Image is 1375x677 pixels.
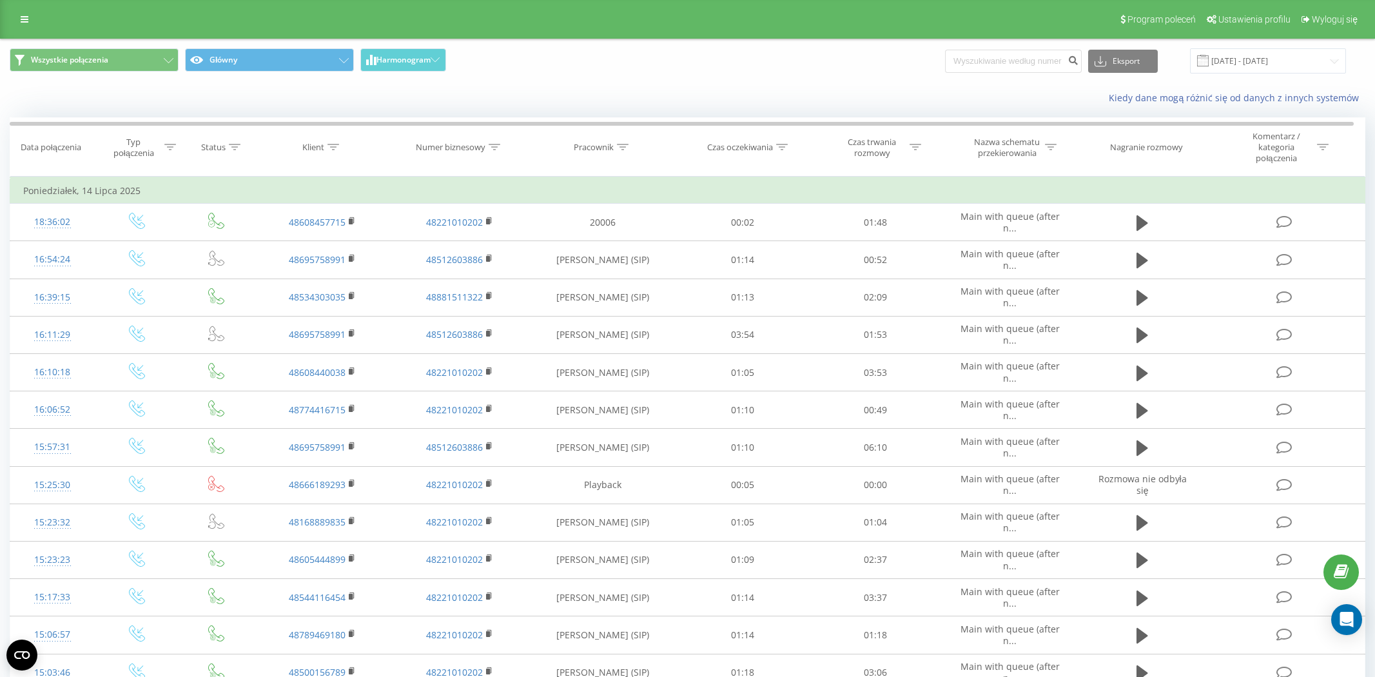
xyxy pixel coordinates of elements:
td: 01:05 [677,354,809,391]
button: Wszystkie połączenia [10,48,179,72]
a: 48221010202 [426,404,483,416]
a: 48512603886 [426,253,483,266]
td: 01:09 [677,541,809,578]
input: Wyszukiwanie według numeru [945,50,1082,73]
td: [PERSON_NAME] (SIP) [529,354,677,391]
td: 01:05 [677,504,809,541]
div: 15:23:32 [23,510,82,535]
a: 48695758991 [289,253,346,266]
button: Open CMP widget [6,640,37,671]
span: Rozmowa nie odbyła się [1098,473,1187,496]
td: [PERSON_NAME] (SIP) [529,316,677,353]
button: Eksport [1088,50,1158,73]
div: 16:39:15 [23,285,82,310]
td: 01:10 [677,429,809,466]
span: Main with queue (after n... [961,248,1060,271]
td: 01:53 [809,316,941,353]
a: Kiedy dane mogą różnić się od danych z innych systemów [1109,92,1365,104]
td: [PERSON_NAME] (SIP) [529,579,677,616]
td: [PERSON_NAME] (SIP) [529,541,677,578]
div: Czas oczekiwania [707,142,773,153]
a: 48534303035 [289,291,346,303]
td: 00:49 [809,391,941,429]
div: Czas trwania rozmowy [837,137,906,159]
span: Program poleceń [1127,14,1196,25]
a: 48168889835 [289,516,346,528]
span: Wszystkie połączenia [31,55,108,65]
td: 03:54 [677,316,809,353]
a: 48544116454 [289,591,346,603]
td: 03:53 [809,354,941,391]
div: 16:54:24 [23,247,82,272]
span: Main with queue (after n... [961,473,1060,496]
a: 48221010202 [426,516,483,528]
td: [PERSON_NAME] (SIP) [529,391,677,429]
span: Main with queue (after n... [961,398,1060,422]
td: 02:37 [809,541,941,578]
span: Main with queue (after n... [961,623,1060,647]
td: 01:14 [677,616,809,654]
span: Harmonogram [376,55,431,64]
span: Main with queue (after n... [961,322,1060,346]
a: 48605444899 [289,553,346,565]
div: Nazwa schematu przekierowania [973,137,1042,159]
td: 20006 [529,204,677,241]
a: 48221010202 [426,553,483,565]
a: 48666189293 [289,478,346,491]
span: Wyloguj się [1312,14,1358,25]
td: 02:09 [809,279,941,316]
div: 15:25:30 [23,473,82,498]
td: 00:02 [677,204,809,241]
span: Main with queue (after n... [961,510,1060,534]
a: 48881511322 [426,291,483,303]
span: Main with queue (after n... [961,585,1060,609]
span: Ustawienia profilu [1218,14,1291,25]
div: Komentarz / kategoria połączenia [1238,131,1314,164]
div: Nagranie rozmowy [1110,142,1183,153]
span: Main with queue (after n... [961,210,1060,234]
td: 00:00 [809,466,941,504]
span: Main with queue (after n... [961,285,1060,309]
td: [PERSON_NAME] (SIP) [529,241,677,279]
td: 01:14 [677,241,809,279]
div: Open Intercom Messenger [1331,604,1362,635]
span: Main with queue (after n... [961,435,1060,459]
a: 48221010202 [426,366,483,378]
a: 48789469180 [289,629,346,641]
a: 48221010202 [426,216,483,228]
td: 00:52 [809,241,941,279]
a: 48221010202 [426,629,483,641]
td: [PERSON_NAME] (SIP) [529,429,677,466]
a: 48608440038 [289,366,346,378]
td: [PERSON_NAME] (SIP) [529,279,677,316]
div: 15:23:23 [23,547,82,573]
div: Klient [302,142,324,153]
td: [PERSON_NAME] (SIP) [529,504,677,541]
td: [PERSON_NAME] (SIP) [529,616,677,654]
span: Main with queue (after n... [961,360,1060,384]
td: 01:18 [809,616,941,654]
div: Pracownik [574,142,614,153]
td: 01:14 [677,579,809,616]
td: Playback [529,466,677,504]
div: 15:57:31 [23,435,82,460]
div: Status [201,142,226,153]
div: Typ połączenia [106,137,161,159]
td: 06:10 [809,429,941,466]
a: 48695758991 [289,441,346,453]
td: Poniedziałek, 14 Lipca 2025 [10,178,1365,204]
button: Główny [185,48,354,72]
div: 18:36:02 [23,210,82,235]
td: 01:10 [677,391,809,429]
a: 48512603886 [426,441,483,453]
div: Data połączenia [21,142,81,153]
div: 16:10:18 [23,360,82,385]
td: 00:05 [677,466,809,504]
div: 16:11:29 [23,322,82,348]
div: 15:06:57 [23,622,82,647]
a: 48221010202 [426,591,483,603]
div: Numer biznesowy [416,142,485,153]
a: 48774416715 [289,404,346,416]
div: 15:17:33 [23,585,82,610]
span: Main with queue (after n... [961,547,1060,571]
